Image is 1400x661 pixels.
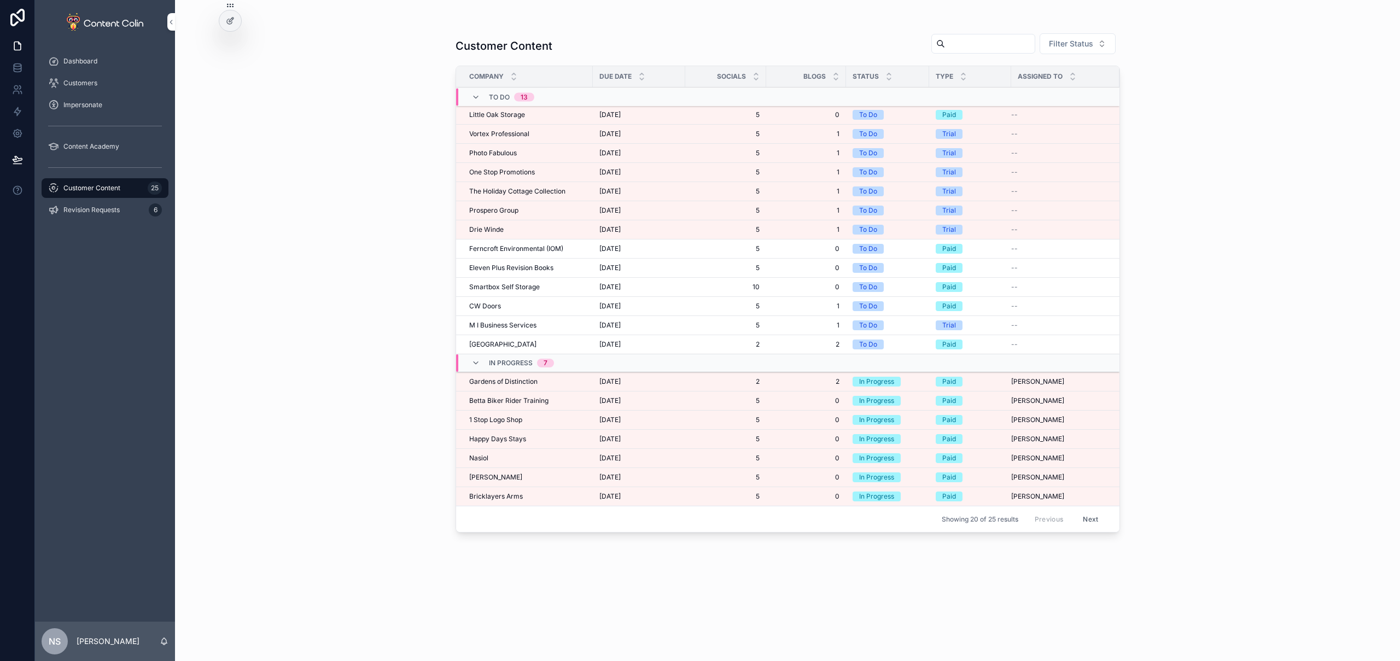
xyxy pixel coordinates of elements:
[599,130,679,138] a: [DATE]
[773,454,839,463] span: 0
[469,435,586,443] a: Happy Days Stays
[599,206,621,215] span: [DATE]
[692,149,760,157] a: 5
[469,454,586,463] a: Nasiol
[859,434,894,444] div: In Progress
[469,492,586,501] a: Bricklayers Arms
[853,320,923,330] a: To Do
[1011,168,1106,177] a: --
[942,320,956,330] div: Trial
[692,110,760,119] span: 5
[773,206,839,215] span: 1
[63,101,102,109] span: Impersonate
[1011,149,1018,157] span: --
[469,206,518,215] span: Prospero Group
[35,44,175,234] div: scrollable content
[1011,110,1018,119] span: --
[599,454,621,463] span: [DATE]
[599,244,679,253] a: [DATE]
[1011,110,1106,119] a: --
[1011,454,1106,463] a: [PERSON_NAME]
[599,187,621,196] span: [DATE]
[859,301,877,311] div: To Do
[773,283,839,291] span: 0
[692,168,760,177] a: 5
[692,206,760,215] span: 5
[1011,283,1106,291] a: --
[936,492,1005,501] a: Paid
[469,435,526,443] span: Happy Days Stays
[773,302,839,311] a: 1
[469,396,586,405] a: Betta Biker Rider Training
[1011,321,1106,330] a: --
[773,168,839,177] a: 1
[149,203,162,217] div: 6
[1011,187,1018,196] span: --
[599,225,621,234] span: [DATE]
[936,472,1005,482] a: Paid
[489,93,510,102] span: To Do
[942,129,956,139] div: Trial
[692,244,760,253] a: 5
[692,340,760,349] span: 2
[942,301,956,311] div: Paid
[936,434,1005,444] a: Paid
[599,225,679,234] a: [DATE]
[942,415,956,425] div: Paid
[859,377,894,387] div: In Progress
[469,244,586,253] a: Ferncroft Environmental (IOM)
[853,263,923,273] a: To Do
[692,321,760,330] a: 5
[1011,130,1018,138] span: --
[936,396,1005,406] a: Paid
[942,244,956,254] div: Paid
[773,130,839,138] span: 1
[599,168,621,177] span: [DATE]
[853,415,923,425] a: In Progress
[1011,377,1064,386] span: [PERSON_NAME]
[773,473,839,482] span: 0
[599,206,679,215] a: [DATE]
[599,396,679,405] a: [DATE]
[469,340,586,349] a: [GEOGRAPHIC_DATA]
[599,283,679,291] a: [DATE]
[773,244,839,253] a: 0
[936,206,1005,215] a: Trial
[469,206,586,215] a: Prospero Group
[853,492,923,501] a: In Progress
[692,435,760,443] span: 5
[599,187,679,196] a: [DATE]
[936,129,1005,139] a: Trial
[469,168,586,177] a: One Stop Promotions
[599,340,679,349] a: [DATE]
[936,320,1005,330] a: Trial
[42,95,168,115] a: Impersonate
[692,225,760,234] a: 5
[1011,206,1018,215] span: --
[773,492,839,501] a: 0
[469,396,549,405] span: Betta Biker Rider Training
[469,110,586,119] a: Little Oak Storage
[773,225,839,234] span: 1
[942,396,956,406] div: Paid
[63,79,97,87] span: Customers
[599,435,621,443] span: [DATE]
[1011,492,1106,501] a: [PERSON_NAME]
[599,149,621,157] span: [DATE]
[1049,38,1093,49] span: Filter Status
[853,186,923,196] a: To Do
[773,321,839,330] span: 1
[692,377,760,386] a: 2
[599,377,621,386] span: [DATE]
[936,167,1005,177] a: Trial
[859,415,894,425] div: In Progress
[469,283,540,291] span: Smartbox Self Storage
[599,473,621,482] span: [DATE]
[859,225,877,235] div: To Do
[692,264,760,272] span: 5
[1011,473,1106,482] a: [PERSON_NAME]
[1011,130,1106,138] a: --
[692,396,760,405] span: 5
[599,321,621,330] span: [DATE]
